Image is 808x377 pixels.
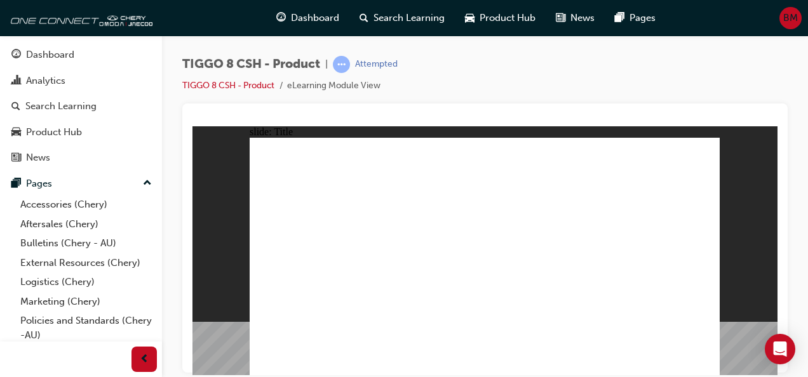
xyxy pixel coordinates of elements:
span: pages-icon [615,10,624,26]
span: prev-icon [140,352,149,367]
a: Marketing (Chery) [15,292,157,312]
a: Product Hub [5,121,157,144]
div: Search Learning [25,99,97,114]
button: Pages [5,172,157,195]
button: DashboardAnalyticsSearch LearningProduct HubNews [5,41,157,172]
span: search-icon [360,10,368,26]
div: Analytics [26,74,65,88]
span: TIGGO 8 CSH - Product [182,57,320,72]
span: car-icon [11,127,21,138]
span: BM [783,11,798,25]
a: search-iconSearch Learning [349,5,455,31]
a: News [5,146,157,169]
span: Search Learning [374,11,445,25]
span: up-icon [143,175,152,192]
span: news-icon [11,152,21,164]
span: guage-icon [11,50,21,61]
span: | [325,57,328,72]
a: Accessories (Chery) [15,195,157,215]
a: Aftersales (Chery) [15,215,157,234]
div: Dashboard [26,48,74,62]
a: TIGGO 8 CSH - Product [182,80,274,91]
span: search-icon [11,101,20,112]
button: BM [779,7,802,29]
span: Dashboard [291,11,339,25]
a: pages-iconPages [605,5,666,31]
a: car-iconProduct Hub [455,5,546,31]
span: Product Hub [480,11,535,25]
img: oneconnect [6,5,152,30]
a: Logistics (Chery) [15,272,157,292]
span: news-icon [556,10,565,26]
div: Open Intercom Messenger [765,334,795,364]
a: External Resources (Chery) [15,253,157,273]
span: learningRecordVerb_ATTEMPT-icon [333,56,350,73]
span: News [570,11,595,25]
a: Bulletins (Chery - AU) [15,234,157,253]
span: pages-icon [11,178,21,190]
div: Attempted [355,58,398,70]
a: news-iconNews [546,5,605,31]
a: Analytics [5,69,157,93]
span: chart-icon [11,76,21,87]
a: Search Learning [5,95,157,118]
div: Product Hub [26,125,82,140]
a: Policies and Standards (Chery -AU) [15,311,157,345]
a: guage-iconDashboard [266,5,349,31]
span: guage-icon [276,10,286,26]
a: Dashboard [5,43,157,67]
li: eLearning Module View [287,79,380,93]
div: News [26,150,50,165]
span: car-icon [465,10,475,26]
div: Pages [26,176,52,191]
span: Pages [630,11,656,25]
